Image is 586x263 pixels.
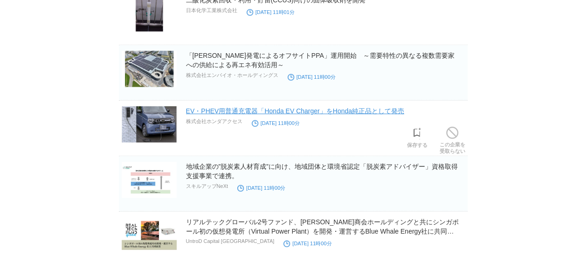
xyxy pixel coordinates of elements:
[186,238,275,244] p: UntroD Capital [GEOGRAPHIC_DATA]
[252,120,300,126] time: [DATE] 11時00分
[186,52,455,69] a: 「[PERSON_NAME]発電によるオフサイトPPA」運用開始 ～需要特性の異なる複数需要家への供給による再エネ有効活用～
[407,125,427,148] a: 保存する
[186,118,242,125] p: 株式会社ホンダアクセス
[122,162,177,198] img: 122215-68-de08f7cb8307f5045b241139021e38ec-1017x521.png
[283,241,331,246] time: [DATE] 11時00分
[186,218,459,244] a: リアルテックグローバル2号ファンド、[PERSON_NAME]商会ホールディングと共にシンガポール初の仮想発電所（Virtual Power Plant）を開発・運営するBlue Whale E...
[186,7,237,14] p: 日本化学工業株式会社
[122,217,177,254] img: 36405-153-626e5976c50925fd76284ab266f59ea9-2000x1050.jpg
[288,74,336,80] time: [DATE] 11時00分
[247,9,295,15] time: [DATE] 11時01分
[122,106,177,143] img: 27756-70-92dd1be7de44f164aa63609961297da5-1920x1280.jpg
[186,107,404,115] a: EV・PHEV用普通充電器「Honda EV Charger」をHonda純正品として発売
[186,72,278,79] p: 株式会社エンバイオ・ホールディングス
[440,125,465,154] a: この企業を受取らない
[237,185,285,191] time: [DATE] 11時00分
[186,163,458,180] a: 地域企業の”脱炭素人材育成”に向け、地域団体と環境省認定「脱炭素アドバイザー」資格取得支援事業で連携。
[122,51,177,87] img: 160772-10-b99803852ae509b336e471e6a6aa688f-1000x750.jpg
[186,183,228,190] p: スキルアップNeXt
